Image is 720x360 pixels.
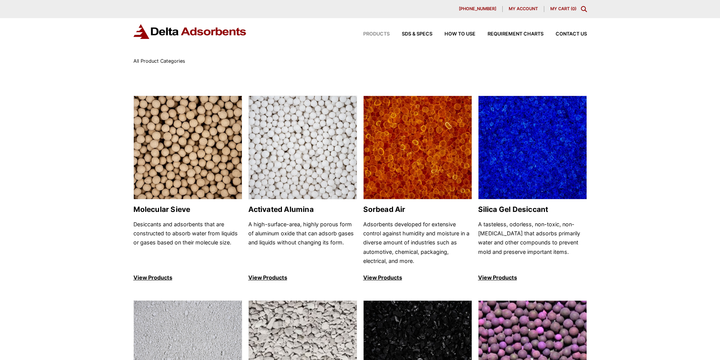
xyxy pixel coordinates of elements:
[432,32,475,37] a: How to Use
[550,6,576,11] a: My Cart (0)
[478,205,587,214] h2: Silica Gel Desiccant
[249,96,357,200] img: Activated Alumina
[503,6,544,12] a: My account
[363,32,390,37] span: Products
[363,273,472,282] p: View Products
[478,96,587,283] a: Silica Gel Desiccant Silica Gel Desiccant A tasteless, odorless, non-toxic, non-[MEDICAL_DATA] th...
[133,24,247,39] img: Delta Adsorbents
[248,220,357,266] p: A high-surface-area, highly porous form of aluminum oxide that can adsorb gases and liquids witho...
[133,273,242,282] p: View Products
[363,205,472,214] h2: Sorbead Air
[475,32,543,37] a: Requirement Charts
[133,58,185,64] span: All Product Categories
[444,32,475,37] span: How to Use
[133,96,242,283] a: Molecular Sieve Molecular Sieve Desiccants and adsorbents that are constructed to absorb water fr...
[509,7,538,11] span: My account
[351,32,390,37] a: Products
[248,96,357,283] a: Activated Alumina Activated Alumina A high-surface-area, highly porous form of aluminum oxide tha...
[556,32,587,37] span: Contact Us
[543,32,587,37] a: Contact Us
[402,32,432,37] span: SDS & SPECS
[453,6,503,12] a: [PHONE_NUMBER]
[572,6,575,11] span: 0
[363,220,472,266] p: Adsorbents developed for extensive control against humidity and moisture in a diverse amount of i...
[478,220,587,266] p: A tasteless, odorless, non-toxic, non-[MEDICAL_DATA] that adsorbs primarily water and other compo...
[459,7,496,11] span: [PHONE_NUMBER]
[364,96,472,200] img: Sorbead Air
[133,205,242,214] h2: Molecular Sieve
[248,205,357,214] h2: Activated Alumina
[478,96,587,200] img: Silica Gel Desiccant
[134,96,242,200] img: Molecular Sieve
[581,6,587,12] div: Toggle Modal Content
[248,273,357,282] p: View Products
[390,32,432,37] a: SDS & SPECS
[363,96,472,283] a: Sorbead Air Sorbead Air Adsorbents developed for extensive control against humidity and moisture ...
[478,273,587,282] p: View Products
[133,220,242,266] p: Desiccants and adsorbents that are constructed to absorb water from liquids or gases based on the...
[488,32,543,37] span: Requirement Charts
